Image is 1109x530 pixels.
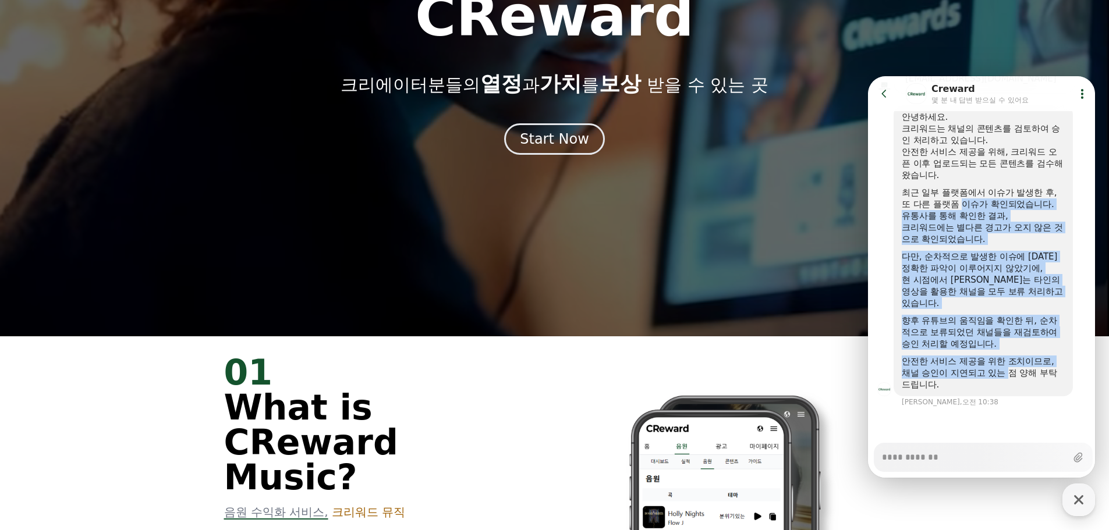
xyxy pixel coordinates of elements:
[341,72,768,95] p: 크리에이터분들의 과 를 받을 수 있는 곳
[868,76,1095,478] iframe: Channel chat
[480,72,522,95] span: 열정
[520,130,589,148] div: Start Now
[332,505,405,519] span: 크리워드 뮤직
[504,135,605,146] a: Start Now
[224,387,398,497] span: What is CReward Music?
[224,505,328,519] span: 음원 수익화 서비스,
[504,123,605,155] button: Start Now
[599,72,641,95] span: 보상
[540,72,582,95] span: 가치
[224,355,541,390] div: 01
